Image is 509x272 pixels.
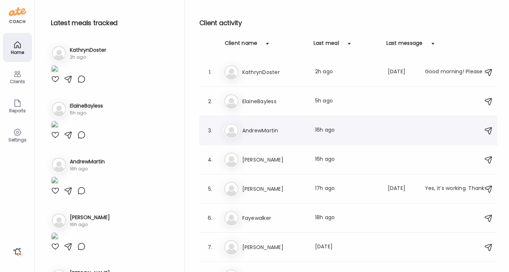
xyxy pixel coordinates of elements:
[386,39,423,51] div: Last message
[52,102,66,116] img: bg-avatar-default.svg
[314,39,339,51] div: Last meal
[242,97,306,106] h3: ElaineBayless
[51,65,58,75] img: images%2FgMjRtvDg0ZT60LMdeLsjoHe0Qr52%2F48swg42u6JPoRBdo6oYc%2FL8PEcKNU6l7YsD2JRGsT_1080
[52,158,66,172] img: bg-avatar-default.svg
[51,18,173,28] h2: Latest meals tracked
[315,155,379,164] div: 16h ago
[70,110,103,116] div: 5h ago
[4,137,31,142] div: Settings
[70,102,103,110] h3: ElaineBayless
[206,214,215,222] div: 6.
[242,243,306,252] h3: [PERSON_NAME]
[315,68,379,77] div: 2h ago
[224,94,239,109] img: bg-avatar-default.svg
[51,232,58,242] img: images%2FIaT3pbilX9d3pieR5XcCVoh3cU72%2FRhuD3Bwpz2aL4clnBqER%2FQwUI8Y0oZNk2L1dMjfoY_1080
[206,68,215,77] div: 1.
[388,184,416,193] div: [DATE]
[9,19,25,25] div: coach
[4,79,31,84] div: Clients
[225,39,258,51] div: Client name
[315,97,379,106] div: 5h ago
[315,126,379,135] div: 16h ago
[242,214,306,222] h3: Fayewalker
[242,155,306,164] h3: [PERSON_NAME]
[70,46,106,54] h3: KathrynDoster
[52,46,66,61] img: bg-avatar-default.svg
[51,121,58,131] img: images%2FKNJYPDuayFSh6Hb2RZNohCSqPQ12%2Fso07nVMOJFJInbVKbuKW%2FpNOtN7T0a2ap8M61uCUh_1080
[206,97,215,106] div: 2.
[51,176,58,186] img: images%2Fxz5ZzUpUrnWmaMcLjD9ckhYi8P12%2FyiSgw1S0mzSpkxPbMzA0%2FOhzqR17c4wnjaCMQSHla_1080
[425,184,489,193] div: Yes, it’s working. Thank you!
[224,211,239,225] img: bg-avatar-default.svg
[206,155,215,164] div: 4.
[315,184,379,193] div: 17h ago
[224,152,239,167] img: bg-avatar-default.svg
[206,243,215,252] div: 7.
[388,68,416,77] div: [DATE]
[242,184,306,193] h3: [PERSON_NAME]
[9,6,26,18] img: ate
[70,166,105,172] div: 16h ago
[70,54,106,61] div: 2h ago
[70,158,105,166] h3: AndrewMartin
[224,123,239,138] img: bg-avatar-default.svg
[52,213,66,228] img: bg-avatar-default.svg
[70,221,110,228] div: 16h ago
[224,65,239,79] img: bg-avatar-default.svg
[4,108,31,113] div: Reports
[242,68,306,77] h3: KathrynDoster
[199,18,497,28] h2: Client activity
[206,126,215,135] div: 3.
[4,50,31,55] div: Home
[425,68,489,77] div: Good morning! Please tell me approximately how many grams of protein I should eat daily. 💙
[224,182,239,196] img: bg-avatar-default.svg
[70,214,110,221] h3: [PERSON_NAME]
[315,214,379,222] div: 18h ago
[206,184,215,193] div: 5.
[224,240,239,254] img: bg-avatar-default.svg
[315,243,379,252] div: [DATE]
[242,126,306,135] h3: AndrewMartin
